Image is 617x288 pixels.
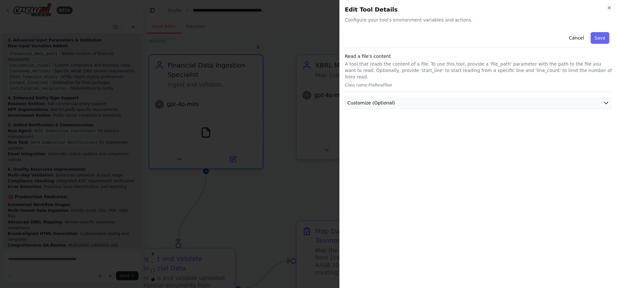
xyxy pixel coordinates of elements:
button: Cancel [565,32,588,44]
p: A tool that reads the content of a file. To use this tool, provide a 'file_path' parameter with t... [345,61,612,80]
p: Class name: FileReadTool [345,83,612,88]
button: Customize (Optional) [345,97,612,109]
span: Configure your tool's environment variables and actions. [345,17,612,23]
span: Customize (Optional) [347,100,395,106]
h3: Read a file's content [345,53,612,59]
h2: Edit Tool Details [345,5,612,14]
button: Save [591,32,609,44]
